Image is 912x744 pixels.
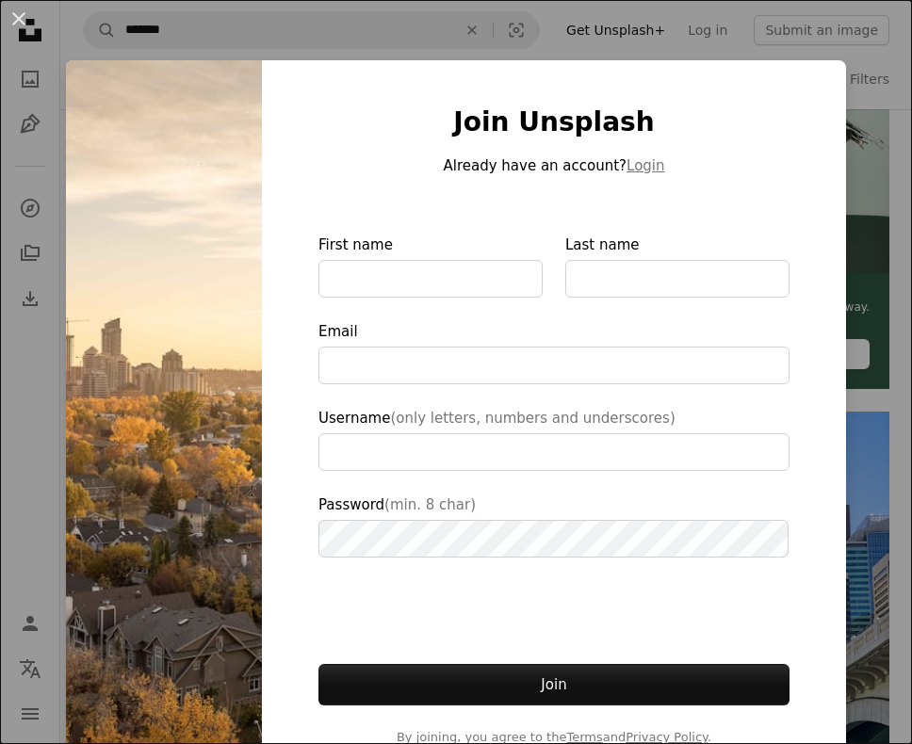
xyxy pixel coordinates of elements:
[318,347,790,384] input: Email
[318,234,543,298] label: First name
[318,493,790,558] label: Password
[626,730,708,744] a: Privacy Policy
[318,320,790,384] label: Email
[565,260,790,298] input: Last name
[390,410,675,427] span: (only letters, numbers and underscores)
[318,154,790,177] p: Already have an account?
[384,496,476,513] span: (min. 8 char)
[318,433,790,471] input: Username(only letters, numbers and underscores)
[318,105,790,139] h1: Join Unsplash
[318,664,790,705] button: Join
[318,407,790,471] label: Username
[627,154,664,177] button: Login
[318,260,543,298] input: First name
[566,730,602,744] a: Terms
[318,520,789,558] input: Password(min. 8 char)
[565,234,790,298] label: Last name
